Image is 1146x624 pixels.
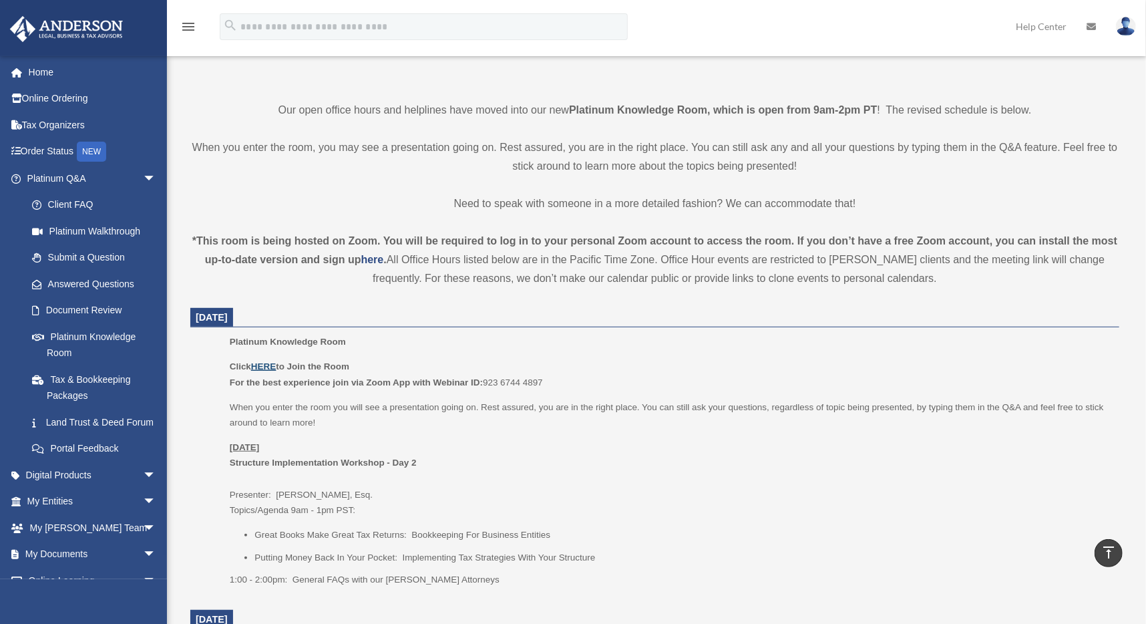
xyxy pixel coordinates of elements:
a: Document Review [19,297,176,324]
strong: Platinum Knowledge Room, which is open from 9am-2pm PT [569,104,877,116]
b: Structure Implementation Workshop - Day 2 [230,458,417,468]
i: search [223,18,238,33]
span: arrow_drop_down [143,488,170,516]
img: Anderson Advisors Platinum Portal [6,16,127,42]
a: Tax & Bookkeeping Packages [19,366,176,409]
div: NEW [77,142,106,162]
span: arrow_drop_down [143,165,170,192]
a: Home [9,59,176,86]
span: arrow_drop_down [143,462,170,489]
span: [DATE] [196,312,228,323]
b: For the best experience join via Zoom App with Webinar ID: [230,377,483,387]
a: Order StatusNEW [9,138,176,166]
strong: *This room is being hosted on Zoom. You will be required to log in to your personal Zoom account ... [192,235,1117,265]
span: arrow_drop_down [143,514,170,542]
li: Putting Money Back In Your Pocket: Implementing Tax Strategies With Your Structure [254,550,1110,566]
a: Portal Feedback [19,436,176,462]
p: Our open office hours and helplines have moved into our new ! The revised schedule is below. [190,101,1119,120]
a: HERE [251,361,276,371]
a: Digital Productsarrow_drop_down [9,462,176,488]
a: vertical_align_top [1095,539,1123,567]
a: My Documentsarrow_drop_down [9,541,176,568]
a: menu [180,23,196,35]
img: User Pic [1116,17,1136,36]
p: Need to speak with someone in a more detailed fashion? We can accommodate that! [190,194,1119,213]
span: arrow_drop_down [143,541,170,569]
div: All Office Hours listed below are in the Pacific Time Zone. Office Hour events are restricted to ... [190,232,1119,288]
span: Platinum Knowledge Room [230,337,346,347]
li: Great Books Make Great Tax Returns: Bookkeeping For Business Entities [254,527,1110,543]
a: Platinum Walkthrough [19,218,176,245]
a: Land Trust & Deed Forum [19,409,176,436]
a: Tax Organizers [9,112,176,138]
strong: . [383,254,386,265]
a: Answered Questions [19,271,176,297]
i: menu [180,19,196,35]
a: Online Learningarrow_drop_down [9,567,176,594]
a: Client FAQ [19,192,176,218]
a: Platinum Knowledge Room [19,323,170,366]
a: Online Ordering [9,86,176,112]
p: When you enter the room, you may see a presentation going on. Rest assured, you are in the right ... [190,138,1119,176]
i: vertical_align_top [1101,544,1117,561]
p: When you enter the room you will see a presentation going on. Rest assured, you are in the right ... [230,400,1110,431]
p: 923 6744 4897 [230,359,1110,390]
a: My [PERSON_NAME] Teamarrow_drop_down [9,514,176,541]
p: 1:00 - 2:00pm: General FAQs with our [PERSON_NAME] Attorneys [230,572,1110,588]
u: [DATE] [230,442,260,452]
span: arrow_drop_down [143,567,170,595]
a: My Entitiesarrow_drop_down [9,488,176,515]
b: Click to Join the Room [230,361,349,371]
a: Submit a Question [19,245,176,271]
a: Platinum Q&Aarrow_drop_down [9,165,176,192]
a: here [361,254,384,265]
p: Presenter: [PERSON_NAME], Esq. Topics/Agenda 9am - 1pm PST: [230,440,1110,518]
